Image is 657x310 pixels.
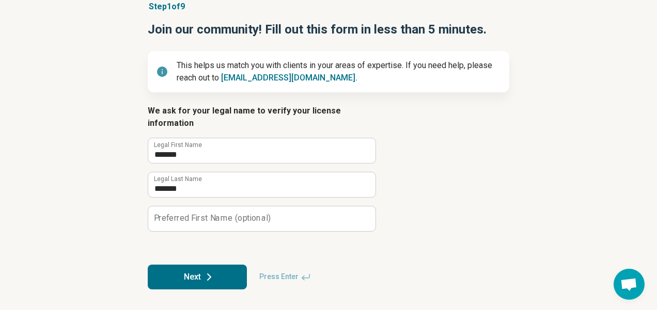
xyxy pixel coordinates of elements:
button: Next [148,265,247,289]
div: Open chat [614,269,645,300]
h1: Join our community! Fill out this form in less than 5 minutes. [148,21,509,39]
legend: We ask for your legal name to verify your license information [148,105,375,129]
a: [EMAIL_ADDRESS][DOMAIN_NAME]. [221,73,357,83]
label: Legal First Name [154,142,202,148]
label: Legal Last Name [154,176,202,182]
label: Preferred First Name (optional) [154,214,271,222]
p: This helps us match you with clients in your areas of expertise. If you need help, please reach o... [177,59,501,84]
span: Press Enter [253,265,317,289]
p: Step 1 of 9 [148,1,509,13]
